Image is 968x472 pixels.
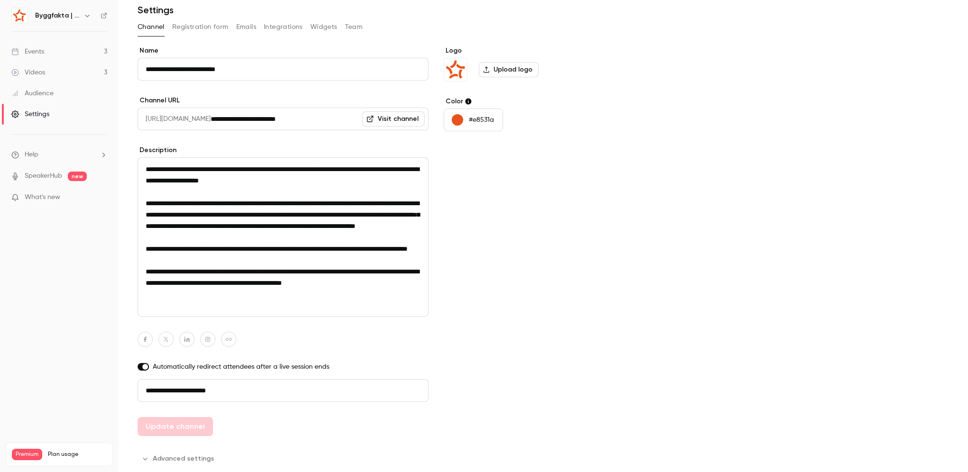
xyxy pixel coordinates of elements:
div: Settings [11,109,49,119]
div: Audience [11,89,54,98]
span: new [68,172,87,181]
div: Videos [11,68,45,77]
button: #e8531a [444,109,503,131]
div: Events [11,47,44,56]
span: Help [25,150,38,160]
label: Name [138,46,428,55]
button: Widgets [310,19,337,35]
label: Color [444,97,589,106]
button: Team [345,19,363,35]
span: Premium [12,449,42,460]
h6: Byggfakta | Powered by Hubexo [35,11,80,20]
label: Channel URL [138,96,428,105]
li: help-dropdown-opener [11,150,107,160]
span: Plan usage [48,451,107,458]
section: Logo [444,46,589,82]
p: #e8531a [469,115,494,125]
button: Advanced settings [138,451,220,466]
button: Integrations [264,19,303,35]
button: Registration form [172,19,229,35]
span: What's new [25,192,60,202]
label: Automatically redirect attendees after a live session ends [138,362,428,372]
h1: Settings [138,4,174,16]
label: Description [138,145,428,155]
span: [URL][DOMAIN_NAME] [138,108,211,130]
button: Emails [236,19,256,35]
a: SpeakerHub [25,171,62,181]
label: Logo [444,46,589,55]
img: Byggfakta | Powered by Hubexo [12,8,27,23]
label: Upload logo [479,62,539,77]
a: Visit channel [362,111,425,127]
button: Channel [138,19,165,35]
img: Byggfakta | Powered by Hubexo [444,58,467,81]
